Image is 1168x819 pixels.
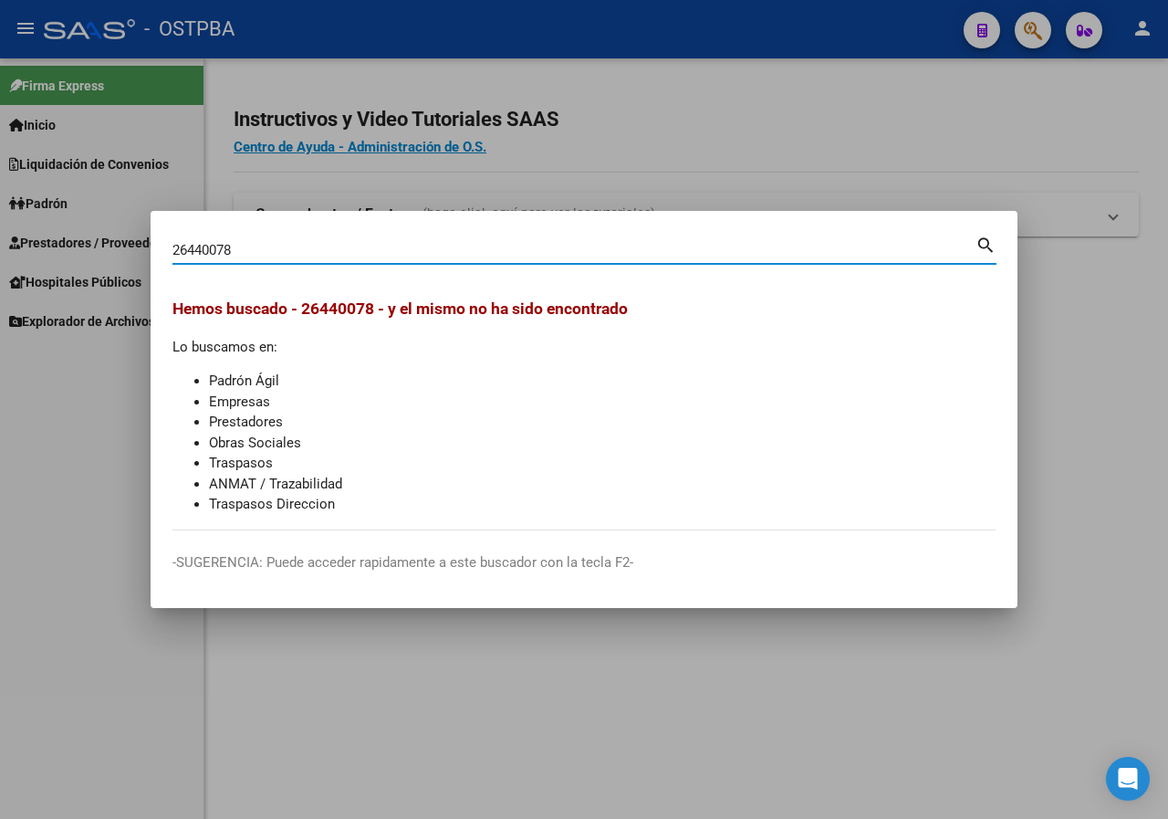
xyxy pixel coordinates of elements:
[209,474,996,495] li: ANMAT / Trazabilidad
[209,412,996,433] li: Prestadores
[172,299,628,318] span: Hemos buscado - 26440078 - y el mismo no ha sido encontrado
[209,453,996,474] li: Traspasos
[172,552,996,573] p: -SUGERENCIA: Puede acceder rapidamente a este buscador con la tecla F2-
[209,433,996,454] li: Obras Sociales
[172,297,996,515] div: Lo buscamos en:
[1106,757,1150,801] div: Open Intercom Messenger
[209,371,996,392] li: Padrón Ágil
[975,233,996,255] mat-icon: search
[209,494,996,515] li: Traspasos Direccion
[209,392,996,413] li: Empresas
